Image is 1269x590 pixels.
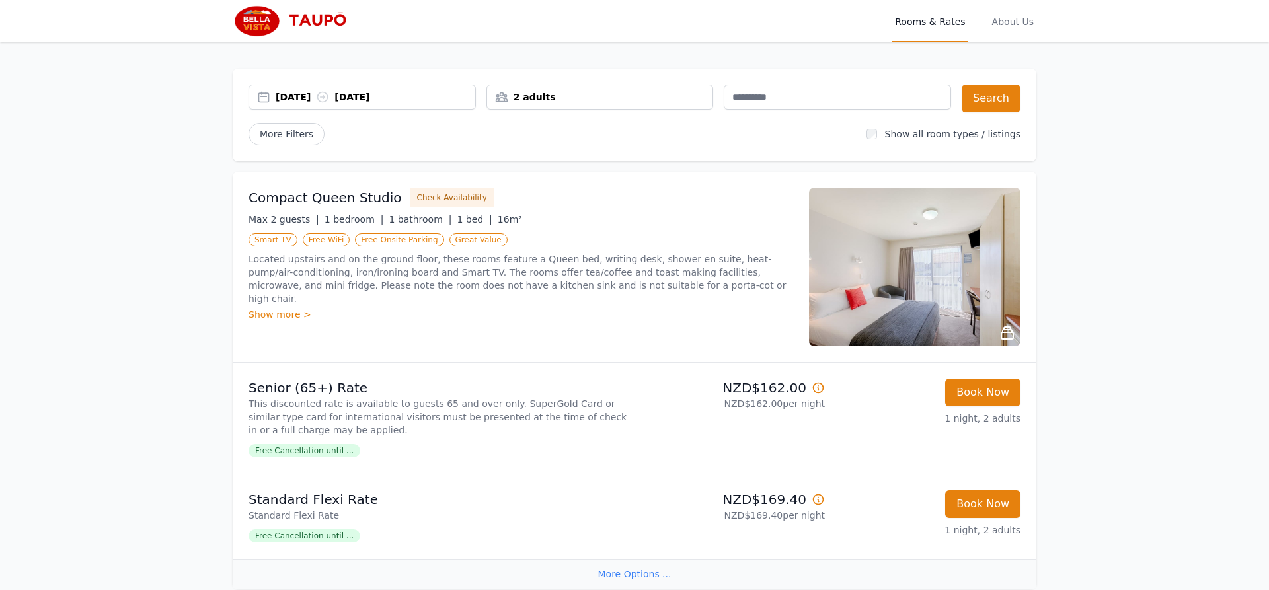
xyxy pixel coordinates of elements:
span: 1 bed | [457,214,492,225]
span: Smart TV [249,233,297,246]
h3: Compact Queen Studio [249,188,402,207]
div: Show more > [249,308,793,321]
p: NZD$162.00 per night [640,397,825,410]
p: 1 night, 2 adults [835,523,1020,536]
button: Book Now [945,490,1020,518]
span: 1 bedroom | [325,214,384,225]
button: Check Availability [410,188,494,207]
img: Bella Vista Taupo [233,5,360,37]
span: Free Cancellation until ... [249,444,360,457]
p: Standard Flexi Rate [249,490,629,509]
div: More Options ... [233,559,1036,589]
p: NZD$162.00 [640,379,825,397]
button: Search [962,85,1020,112]
span: 16m² [498,214,522,225]
span: Free Cancellation until ... [249,529,360,542]
div: 2 adults [487,91,713,104]
p: Located upstairs and on the ground floor, these rooms feature a Queen bed, writing desk, shower e... [249,252,793,305]
label: Show all room types / listings [885,129,1020,139]
span: Free WiFi [303,233,350,246]
p: NZD$169.40 per night [640,509,825,522]
p: Standard Flexi Rate [249,509,629,522]
p: 1 night, 2 adults [835,412,1020,425]
span: Free Onsite Parking [355,233,443,246]
button: Book Now [945,379,1020,406]
span: More Filters [249,123,325,145]
p: Senior (65+) Rate [249,379,629,397]
span: 1 bathroom | [389,214,451,225]
span: Max 2 guests | [249,214,319,225]
div: [DATE] [DATE] [276,91,475,104]
p: This discounted rate is available to guests 65 and over only. SuperGold Card or similar type card... [249,397,629,437]
span: Great Value [449,233,508,246]
p: NZD$169.40 [640,490,825,509]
